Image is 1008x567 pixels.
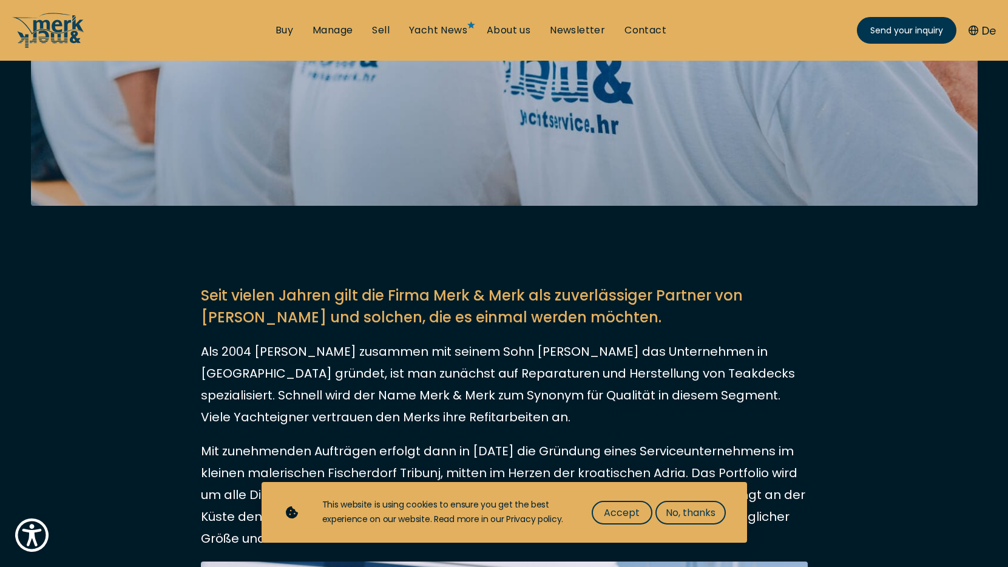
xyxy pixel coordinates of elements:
[592,501,652,525] button: Accept
[322,498,567,527] div: This website is using cookies to ensure you get the best experience on our website. Read more in ...
[409,24,467,37] a: Yacht News
[12,38,85,52] a: /
[487,24,530,37] a: About us
[655,501,726,525] button: No, thanks
[506,513,561,525] a: Privacy policy
[666,505,715,520] span: No, thanks
[276,24,293,37] a: Buy
[604,505,640,520] span: Accept
[201,440,808,549] p: Mit zunehmenden Aufträgen erfolgt dann in [DATE] die Gründung eines Serviceunternehmens im kleine...
[550,24,605,37] a: Newsletter
[313,24,353,37] a: Manage
[857,17,956,44] a: Send your inquiry
[372,24,390,37] a: Sell
[969,22,996,39] button: De
[201,285,808,328] h2: Seit vielen Jahren gilt die Firma Merk & Merk als zuverlässiger Partner von [PERSON_NAME] und sol...
[201,341,808,428] p: Als 2004 [PERSON_NAME] zusammen mit seinem Sohn [PERSON_NAME] das Unternehmen in [GEOGRAPHIC_DATA...
[624,24,666,37] a: Contact
[870,24,943,37] span: Send your inquiry
[12,515,52,555] button: Show Accessibility Preferences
